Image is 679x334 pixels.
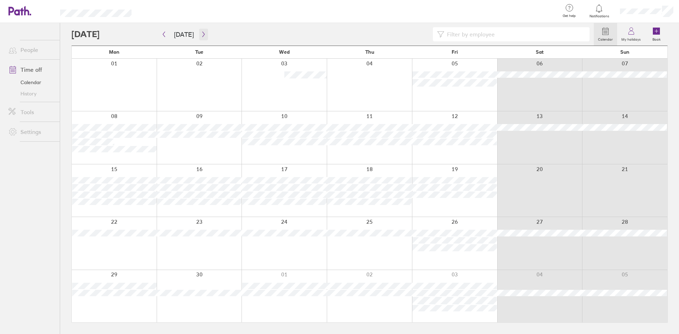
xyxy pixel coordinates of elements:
a: Tools [3,105,60,119]
label: My holidays [617,35,645,42]
span: Notifications [588,14,611,18]
label: Calendar [594,35,617,42]
a: History [3,88,60,99]
span: Tue [195,49,203,55]
span: Wed [279,49,290,55]
span: Mon [109,49,120,55]
a: Calendar [3,77,60,88]
a: Settings [3,125,60,139]
label: Book [648,35,665,42]
a: Calendar [594,23,617,46]
a: Notifications [588,4,611,18]
a: Book [645,23,668,46]
span: Sun [620,49,629,55]
button: [DATE] [168,29,199,40]
span: Sat [536,49,544,55]
span: Fri [452,49,458,55]
span: Get help [558,14,581,18]
input: Filter by employee [444,28,585,41]
a: Time off [3,63,60,77]
a: My holidays [617,23,645,46]
a: People [3,43,60,57]
span: Thu [365,49,374,55]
